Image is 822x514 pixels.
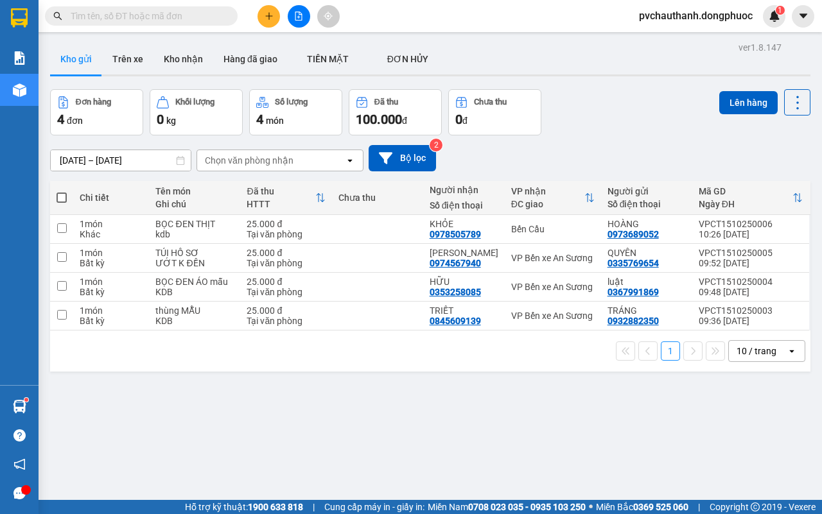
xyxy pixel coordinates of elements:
[80,316,143,326] div: Bất kỳ
[430,219,498,229] div: KHỎE
[402,116,407,126] span: đ
[51,150,191,171] input: Select a date range.
[247,219,325,229] div: 25.000 đ
[798,10,809,22] span: caret-down
[155,305,234,316] div: thùng MẪU
[430,277,498,287] div: HỮU
[80,229,143,239] div: Khác
[778,6,782,15] span: 1
[80,287,143,297] div: Bất kỳ
[155,316,234,326] div: KDB
[769,10,780,22] img: icon-new-feature
[53,12,62,21] span: search
[155,199,234,209] div: Ghi chú
[256,112,263,127] span: 4
[155,258,234,268] div: ƯỚT K ĐỀN
[719,91,778,114] button: Lên hàng
[50,44,102,74] button: Kho gửi
[699,248,803,258] div: VPCT1510250005
[474,98,507,107] div: Chưa thu
[430,229,481,239] div: 0978505789
[608,258,659,268] div: 0335769654
[266,116,284,126] span: món
[633,502,688,512] strong: 0369 525 060
[430,316,481,326] div: 0845609139
[608,199,686,209] div: Số điện thoại
[13,51,26,65] img: solution-icon
[699,316,803,326] div: 09:36 [DATE]
[699,287,803,297] div: 09:48 [DATE]
[205,154,293,167] div: Chọn văn phòng nhận
[608,316,659,326] div: 0932882350
[80,305,143,316] div: 1 món
[699,229,803,239] div: 10:26 [DATE]
[324,12,333,21] span: aim
[751,502,760,511] span: copyright
[247,258,325,268] div: Tại văn phòng
[608,277,686,287] div: luật
[739,40,782,55] div: ver 1.8.147
[102,44,153,74] button: Trên xe
[155,219,234,229] div: BỌC ĐEN THỊT
[76,98,111,107] div: Đơn hàng
[247,229,325,239] div: Tại văn phòng
[608,186,686,196] div: Người gửi
[247,316,325,326] div: Tại văn phòng
[13,429,26,441] span: question-circle
[608,219,686,229] div: HOÀNG
[455,112,462,127] span: 0
[80,248,143,258] div: 1 món
[699,277,803,287] div: VPCT1510250004
[247,277,325,287] div: 25.000 đ
[589,504,593,510] span: ⚪️
[345,155,355,166] svg: open
[71,9,222,23] input: Tìm tên, số ĐT hoặc mã đơn
[430,200,498,210] div: Số điện thoại
[511,199,584,209] div: ĐC giao
[338,193,417,203] div: Chưa thu
[80,277,143,287] div: 1 món
[661,341,680,361] button: 1
[275,98,308,107] div: Số lượng
[430,258,481,268] div: 0974567940
[776,6,785,15] sup: 1
[699,199,792,209] div: Ngày ĐH
[265,12,274,21] span: plus
[369,145,436,171] button: Bộ lọc
[787,346,797,356] svg: open
[430,248,498,258] div: HỒNG ĐIỆP
[175,98,214,107] div: Khối lượng
[155,229,234,239] div: kdb
[13,400,26,413] img: warehouse-icon
[155,277,234,287] div: BỌC ĐEN ÁO mẫu
[247,305,325,316] div: 25.000 đ
[448,89,541,135] button: Chưa thu0đ
[430,139,442,151] sup: 2
[596,500,688,514] span: Miền Bắc
[157,112,164,127] span: 0
[50,89,143,135] button: Đơn hàng4đơn
[213,44,288,74] button: Hàng đã giao
[511,224,595,234] div: Bến Cầu
[608,248,686,258] div: QUYÊN
[13,458,26,470] span: notification
[317,5,340,28] button: aim
[240,181,331,215] th: Toggle SortBy
[511,186,584,196] div: VP nhận
[247,248,325,258] div: 25.000 đ
[608,287,659,297] div: 0367991869
[324,500,424,514] span: Cung cấp máy in - giấy in:
[288,5,310,28] button: file-add
[57,112,64,127] span: 4
[462,116,468,126] span: đ
[428,500,586,514] span: Miền Nam
[313,500,315,514] span: |
[356,112,402,127] span: 100.000
[67,116,83,126] span: đơn
[258,5,280,28] button: plus
[699,219,803,229] div: VPCT1510250006
[248,502,303,512] strong: 1900 633 818
[737,345,776,357] div: 10 / trang
[155,248,234,258] div: TÚI HỒ SƠ
[166,116,176,126] span: kg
